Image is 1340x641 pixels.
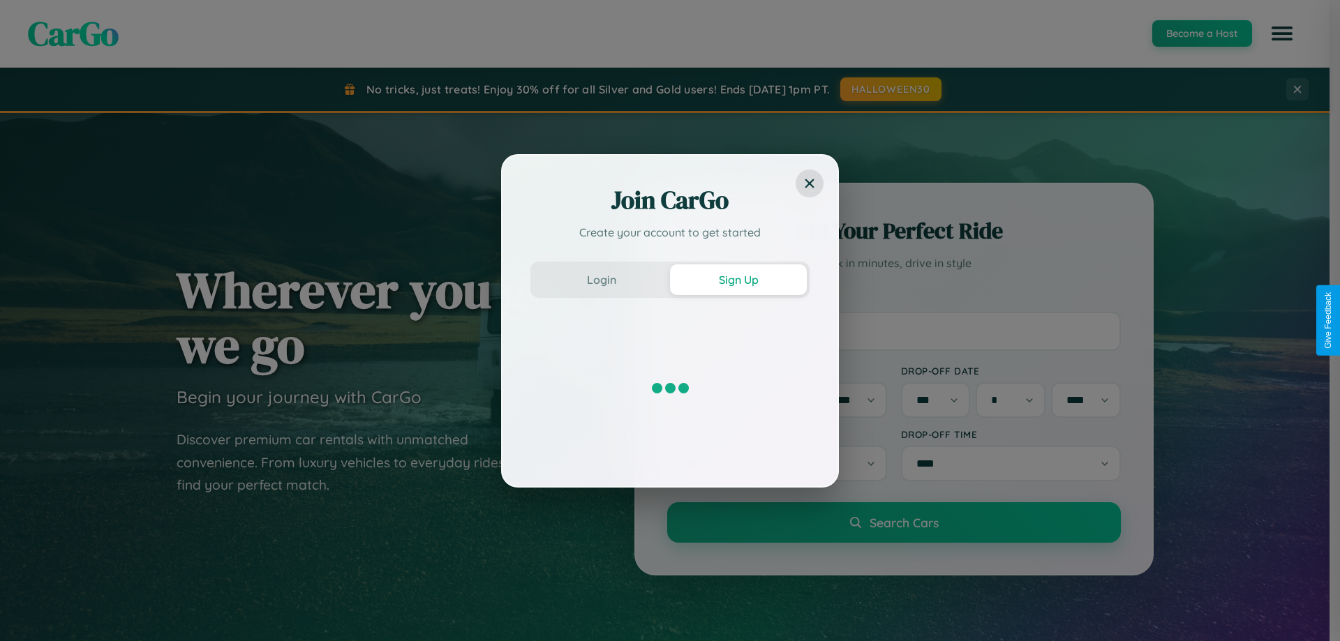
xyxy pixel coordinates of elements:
button: Login [533,264,670,295]
p: Create your account to get started [530,224,810,241]
iframe: Intercom live chat [14,594,47,627]
button: Sign Up [670,264,807,295]
h2: Join CarGo [530,183,810,217]
div: Give Feedback [1323,292,1333,349]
